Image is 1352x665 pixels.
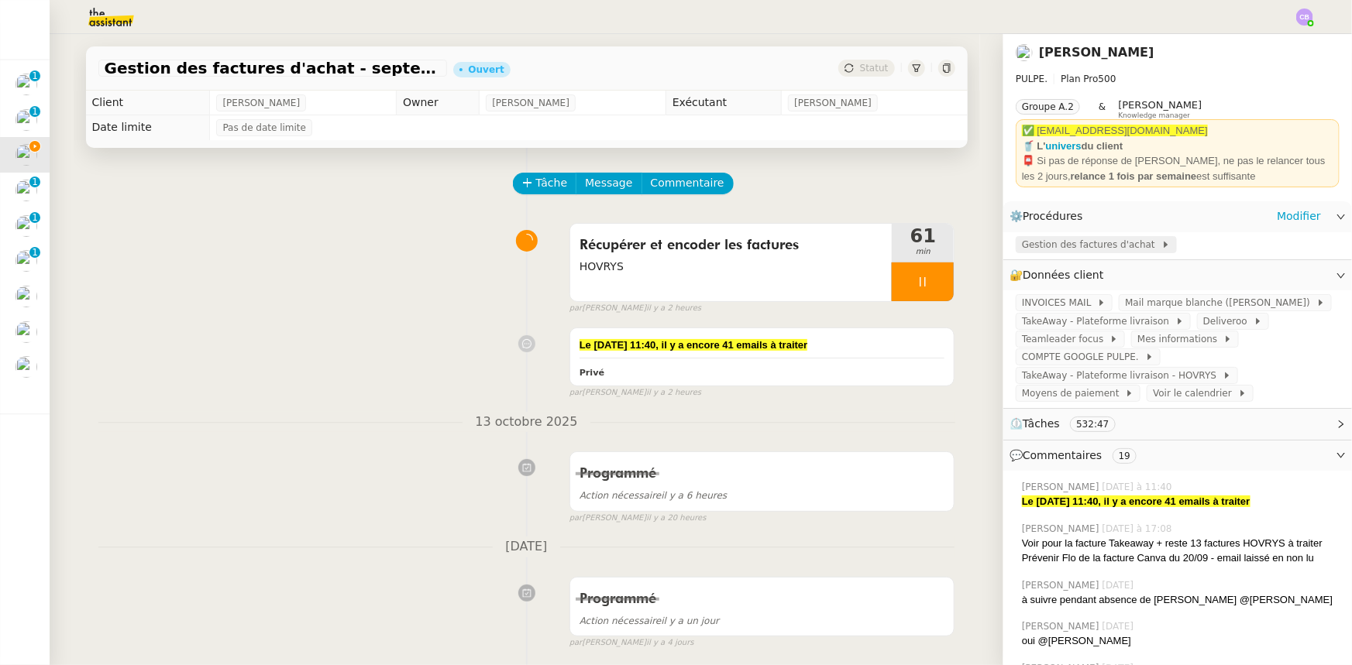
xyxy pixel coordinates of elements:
[1119,99,1202,111] span: [PERSON_NAME]
[32,106,38,120] p: 1
[1003,440,1352,471] div: 💬Commentaires 19
[1296,9,1313,26] img: svg
[580,490,728,501] span: il y a 6 heures
[1022,314,1175,329] span: TakeAway - Plateforme livraison
[1061,74,1098,84] span: Plan Pro
[580,615,719,626] span: il y a un jour
[1022,295,1097,310] span: INVOICES MAIL
[1022,592,1340,608] div: à suivre pendant absence de [PERSON_NAME] @[PERSON_NAME]
[1082,140,1123,152] strong: du client
[1022,237,1161,252] span: Gestion des factures d'achat
[32,212,38,226] p: 1
[1039,45,1154,60] a: [PERSON_NAME]
[569,302,701,315] small: [PERSON_NAME]
[1113,448,1137,464] nz-tag: 19
[1203,314,1254,329] span: Deliveroo
[105,60,441,76] span: Gestion des factures d'achat - septembre/octobre
[1010,266,1110,284] span: 🔐
[1023,449,1102,461] span: Commentaires
[794,95,872,111] span: [PERSON_NAME]
[1125,295,1316,310] span: Mail marque blanche ([PERSON_NAME])
[15,74,37,95] img: users%2FUX3d5eFl6eVv5XRpuhmKXfpcWvv1%2Favatar%2Fdownload.jpeg
[1010,207,1090,225] span: ⚙️
[536,174,568,192] span: Tâche
[569,512,707,525] small: [PERSON_NAME]
[1137,331,1223,347] span: Mes informations
[1099,74,1116,84] span: 500
[1023,417,1060,430] span: Tâches
[1022,125,1208,136] span: ✅ [EMAIL_ADDRESS][DOMAIN_NAME]
[463,412,590,433] span: 13 octobre 2025
[1022,153,1333,183] div: 📮 Si pas de réponse de [PERSON_NAME], ne pas le relancer tous les 2 jours, est suffisante
[1046,140,1082,152] a: univers
[666,91,781,115] td: Exécutant
[1022,349,1145,365] span: COMPTE GOOGLE PULPE.
[1277,207,1321,225] a: Modifier
[580,258,883,276] span: HOVRYS
[1099,99,1106,119] span: &
[580,615,662,626] span: Action nécessaire
[1010,417,1128,430] span: ⏲️
[646,512,706,525] span: il y a 20 heures
[492,95,569,111] span: [PERSON_NAME]
[1022,495,1251,507] strong: Le [DATE] 11:40, il y a encore 41 emails à traiter
[513,173,577,194] button: Tâche
[493,536,559,557] span: [DATE]
[569,302,583,315] span: par
[892,245,954,259] span: min
[1022,619,1103,633] span: [PERSON_NAME]
[222,95,300,111] span: [PERSON_NAME]
[1022,368,1223,383] span: TakeAway - Plateforme livraison - HOVRYS
[1003,260,1352,290] div: 🔐Données client
[569,636,583,650] span: par
[569,512,583,525] span: par
[569,386,583,399] span: par
[15,250,37,272] img: users%2FW4OQjB9BRtYK2an7yusO0WsYLsD3%2Favatar%2F28027066-518b-424c-8476-65f2e549ac29
[15,180,37,201] img: users%2FW4OQjB9BRtYK2an7yusO0WsYLsD3%2Favatar%2F28027066-518b-424c-8476-65f2e549ac29
[580,368,604,378] b: Privé
[15,215,37,237] img: users%2FME7CwGhkVpexbSaUxoFyX6OhGQk2%2Favatar%2Fe146a5d2-1708-490f-af4b-78e736222863
[15,356,37,378] img: users%2FUX3d5eFl6eVv5XRpuhmKXfpcWvv1%2Favatar%2Fdownload.jpeg
[397,91,480,115] td: Owner
[1016,99,1080,115] nz-tag: Groupe A.2
[1022,578,1103,592] span: [PERSON_NAME]
[15,321,37,343] img: users%2FW4OQjB9BRtYK2an7yusO0WsYLsD3%2Favatar%2F28027066-518b-424c-8476-65f2e549ac29
[646,636,693,650] span: il y a 4 jours
[1071,170,1197,182] strong: relance 1 fois par semaine
[86,91,210,115] td: Client
[32,70,38,84] p: 1
[1023,269,1104,281] span: Données client
[580,467,656,481] span: Programmé
[569,386,701,399] small: [PERSON_NAME]
[15,109,37,131] img: users%2FW4OQjB9BRtYK2an7yusO0WsYLsD3%2Favatar%2F28027066-518b-424c-8476-65f2e549ac29
[469,65,504,74] div: Ouvert
[1022,522,1103,536] span: [PERSON_NAME]
[29,177,40,187] nz-badge-sup: 1
[86,115,210,140] td: Date limite
[32,177,38,190] p: 1
[1022,633,1340,649] div: oui @[PERSON_NAME]
[1022,480,1103,494] span: [PERSON_NAME]
[29,247,40,258] nz-badge-sup: 1
[651,174,724,192] span: Commentaire
[646,302,701,315] span: il y a 2 heures
[580,592,656,606] span: Programmé
[1023,210,1083,222] span: Procédures
[15,144,37,166] img: users%2FRqsVXU4fpmdzH7OZdqyP8LuLV9O2%2Favatar%2F0d6ec0de-1f9c-4f7b-9412-5ce95fe5afa7
[642,173,734,194] button: Commentaire
[1010,449,1143,461] span: 💬
[1016,44,1033,61] img: users%2FRqsVXU4fpmdzH7OZdqyP8LuLV9O2%2Favatar%2F0d6ec0de-1f9c-4f7b-9412-5ce95fe5afa7
[1103,578,1137,592] span: [DATE]
[580,234,883,257] span: Récupérer et encoder les factures
[1016,74,1048,84] span: PULPE.
[1022,550,1340,566] div: Prévenir Flo de la facture Canva du 20/09 - email laissé en non lu
[1119,99,1202,119] app-user-label: Knowledge manager
[1022,536,1340,551] div: Voir pour la facture Takeaway + reste 13 factures HOVRYS à traiter
[1003,201,1352,231] div: ⚙️Procédures Modifier
[580,339,808,351] strong: Le [DATE] 11:40, il y a encore 41 emails à traiter
[29,212,40,223] nz-badge-sup: 1
[580,490,662,501] span: Action nécessaire
[1103,619,1137,633] span: [DATE]
[1022,331,1109,347] span: Teamleader focus
[1119,111,1191,120] span: Knowledge manager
